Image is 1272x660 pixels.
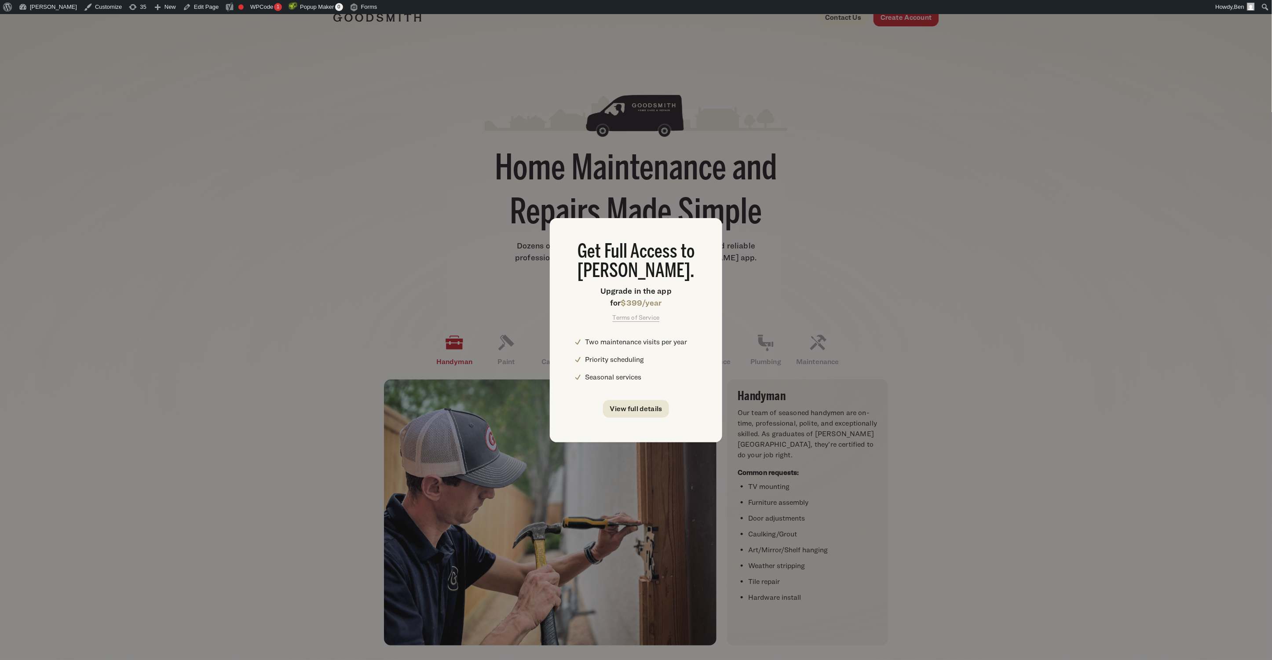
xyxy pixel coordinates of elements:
div: 1 [274,3,282,11]
span: Ben [1234,4,1244,10]
li: Two maintenance visits per year [585,337,698,347]
li: Priority scheduling [585,354,698,365]
a: Terms of Service [613,314,660,321]
a: View full details [603,400,669,418]
div: Needs improvement [238,4,244,10]
li: Seasonal services [585,372,698,383]
span: $399/year [621,298,662,307]
h2: Get Full Access to [PERSON_NAME]. [574,243,698,281]
h4: Upgrade in the app for [574,285,698,309]
span: 0 [335,3,343,11]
